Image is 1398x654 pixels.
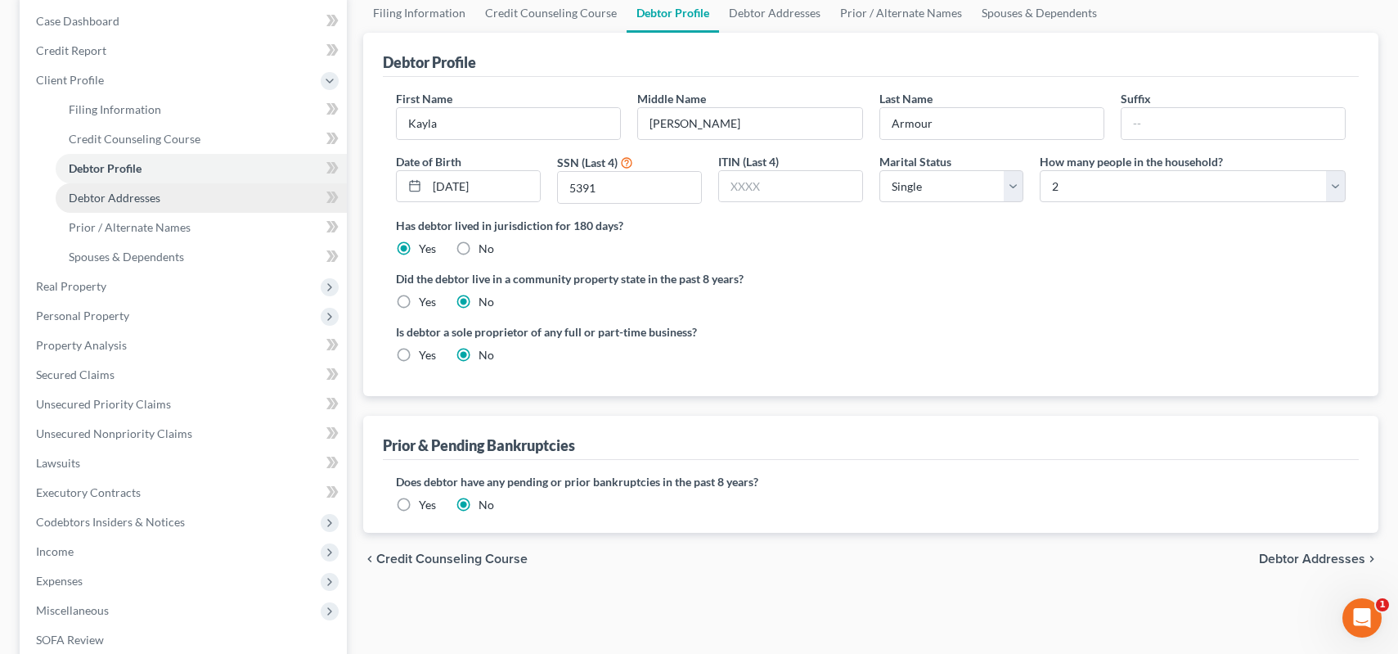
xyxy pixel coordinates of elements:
[69,220,191,234] span: Prior / Alternate Names
[56,183,347,213] a: Debtor Addresses
[56,154,347,183] a: Debtor Profile
[1259,553,1365,566] span: Debtor Addresses
[419,294,436,310] label: Yes
[36,73,104,87] span: Client Profile
[56,242,347,272] a: Spouses & Dependents
[36,368,115,381] span: Secured Claims
[23,360,347,390] a: Secured Claims
[376,553,528,566] span: Credit Counseling Course
[69,250,184,264] span: Spouses & Dependents
[36,574,83,588] span: Expenses
[1376,598,1389,611] span: 1
[396,217,1346,234] label: Has debtor lived in jurisdiction for 180 days?
[383,435,575,455] div: Prior & Pending Bankruptcies
[36,397,171,411] span: Unsecured Priority Claims
[36,426,192,440] span: Unsecured Nonpriority Claims
[23,331,347,360] a: Property Analysis
[1259,553,1378,566] button: Debtor Addresses chevron_right
[36,515,185,529] span: Codebtors Insiders & Notices
[1365,553,1378,566] i: chevron_right
[363,553,376,566] i: chevron_left
[56,124,347,154] a: Credit Counseling Course
[879,90,933,107] label: Last Name
[396,473,1346,490] label: Does debtor have any pending or prior bankruptcies in the past 8 years?
[419,497,436,513] label: Yes
[23,390,347,419] a: Unsecured Priority Claims
[36,456,80,470] span: Lawsuits
[1122,108,1345,139] input: --
[383,52,476,72] div: Debtor Profile
[1121,90,1151,107] label: Suffix
[558,172,701,203] input: XXXX
[557,154,618,171] label: SSN (Last 4)
[396,90,452,107] label: First Name
[638,108,861,139] input: M.I
[479,347,494,363] label: No
[36,633,104,647] span: SOFA Review
[719,171,862,202] input: XXXX
[363,553,528,566] button: chevron_left Credit Counseling Course
[880,108,1104,139] input: --
[36,544,74,558] span: Income
[397,108,620,139] input: --
[479,497,494,513] label: No
[396,270,1346,287] label: Did the debtor live in a community property state in the past 8 years?
[427,171,540,202] input: MM/DD/YYYY
[36,485,141,499] span: Executory Contracts
[69,132,200,146] span: Credit Counseling Course
[23,419,347,449] a: Unsecured Nonpriority Claims
[23,7,347,36] a: Case Dashboard
[36,309,129,322] span: Personal Property
[396,153,461,170] label: Date of Birth
[36,279,106,293] span: Real Property
[479,294,494,310] label: No
[1342,598,1382,638] iframe: Intercom live chat
[23,449,347,478] a: Lawsuits
[23,478,347,507] a: Executory Contracts
[718,153,779,170] label: ITIN (Last 4)
[36,338,127,352] span: Property Analysis
[36,603,109,617] span: Miscellaneous
[23,36,347,65] a: Credit Report
[479,241,494,257] label: No
[419,347,436,363] label: Yes
[36,43,106,57] span: Credit Report
[637,90,706,107] label: Middle Name
[56,95,347,124] a: Filing Information
[1040,153,1223,170] label: How many people in the household?
[419,241,436,257] label: Yes
[36,14,119,28] span: Case Dashboard
[396,323,862,341] label: Is debtor a sole proprietor of any full or part-time business?
[879,153,951,170] label: Marital Status
[69,102,161,116] span: Filing Information
[69,191,160,205] span: Debtor Addresses
[56,213,347,242] a: Prior / Alternate Names
[69,161,142,175] span: Debtor Profile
